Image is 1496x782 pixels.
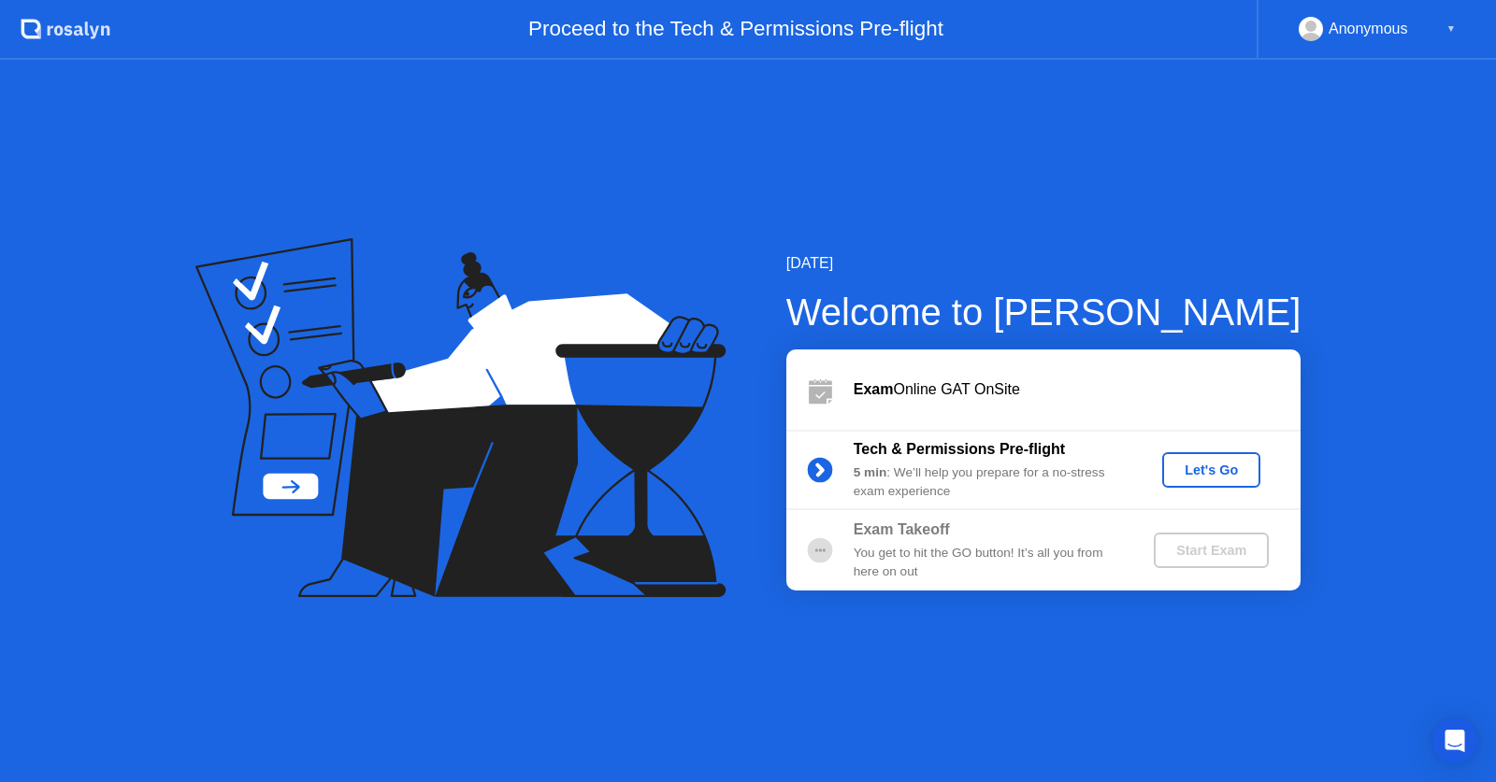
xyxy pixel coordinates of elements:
div: You get to hit the GO button! It’s all you from here on out [854,544,1123,582]
b: Exam Takeoff [854,521,950,537]
div: [DATE] [786,252,1302,275]
button: Let's Go [1162,452,1260,488]
b: 5 min [854,465,887,479]
div: Online GAT OnSite [854,378,1301,401]
div: Start Exam [1161,543,1261,558]
b: Tech & Permissions Pre-flight [854,441,1065,457]
div: Welcome to [PERSON_NAME] [786,284,1302,340]
div: Let's Go [1170,462,1253,477]
div: Open Intercom Messenger [1432,718,1477,763]
button: Start Exam [1154,533,1269,568]
b: Exam [854,381,894,397]
div: : We’ll help you prepare for a no-stress exam experience [854,463,1123,502]
div: ▼ [1446,17,1456,41]
div: Anonymous [1329,17,1408,41]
